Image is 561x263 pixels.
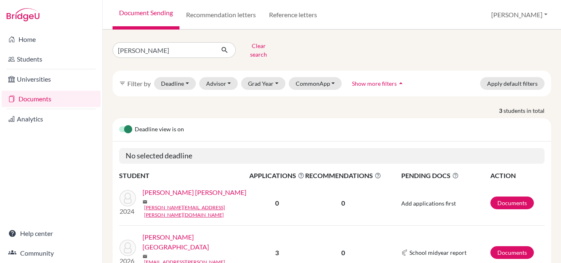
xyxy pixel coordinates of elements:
[120,240,136,256] img: Ramos, Sofia
[2,71,101,87] a: Universities
[143,232,255,252] a: [PERSON_NAME][GEOGRAPHIC_DATA]
[2,91,101,107] a: Documents
[120,190,136,206] img: ARANGO RAMOS, MARTINA
[2,245,101,261] a: Community
[119,148,545,164] h5: No selected deadline
[401,200,456,207] span: Add applications first
[143,199,147,204] span: mail
[7,8,39,21] img: Bridge-U
[352,80,397,87] span: Show more filters
[409,248,467,257] span: School midyear report
[135,125,184,135] span: Deadline view is on
[305,198,381,208] p: 0
[275,249,279,256] b: 3
[305,248,381,258] p: 0
[154,77,196,90] button: Deadline
[305,171,381,181] span: RECOMMENDATIONS
[487,7,551,23] button: [PERSON_NAME]
[490,197,534,209] a: Documents
[119,170,249,181] th: STUDENT
[401,171,490,181] span: PENDING DOCS
[2,111,101,127] a: Analytics
[345,77,412,90] button: Show more filtersarrow_drop_up
[143,188,246,197] a: [PERSON_NAME] [PERSON_NAME]
[119,80,126,87] i: filter_list
[499,106,504,115] strong: 3
[397,79,405,87] i: arrow_drop_up
[504,106,551,115] span: students in total
[289,77,342,90] button: CommonApp
[241,77,285,90] button: Grad Year
[490,246,534,259] a: Documents
[275,199,279,207] b: 0
[2,31,101,48] a: Home
[2,51,101,67] a: Students
[236,39,281,61] button: Clear search
[490,170,545,181] th: ACTION
[480,77,545,90] button: Apply default filters
[127,80,151,87] span: Filter by
[113,42,214,58] input: Find student by name...
[199,77,238,90] button: Advisor
[120,206,136,216] p: 2024
[2,225,101,242] a: Help center
[401,249,408,256] img: Common App logo
[144,204,255,219] a: [PERSON_NAME][EMAIL_ADDRESS][PERSON_NAME][DOMAIN_NAME]
[249,171,304,181] span: APPLICATIONS
[143,254,147,259] span: mail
